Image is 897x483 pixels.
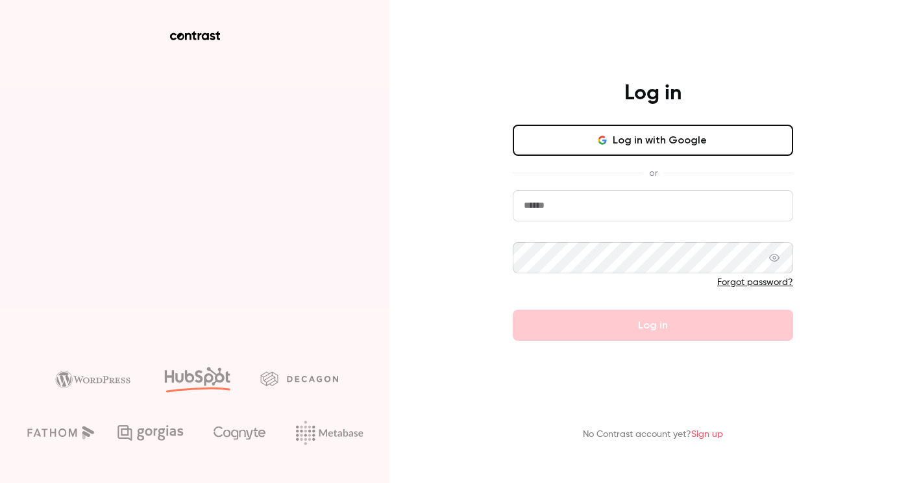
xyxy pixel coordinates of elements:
[691,430,723,439] a: Sign up
[717,278,793,287] a: Forgot password?
[624,80,682,106] h4: Log in
[643,166,664,180] span: or
[583,428,723,441] p: No Contrast account yet?
[260,371,338,386] img: decagon
[513,125,793,156] button: Log in with Google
